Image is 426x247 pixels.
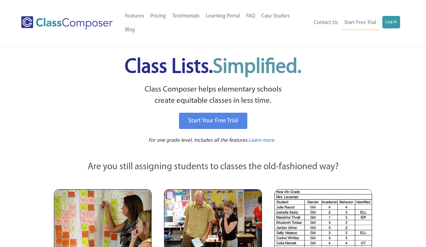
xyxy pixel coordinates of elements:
[249,138,275,143] span: Learn more.
[382,16,400,28] a: Log In
[188,118,238,124] span: Start Your Free Trial
[213,57,301,77] span: Simplified.
[147,9,169,23] a: Pricing
[341,16,379,30] a: Start Free Trial
[21,16,112,30] img: Class Composer
[258,9,293,23] a: Case Studies
[309,16,400,30] nav: Header Menu
[53,84,373,107] p: Class Composer helps elementary schools create equitable classes in less time.
[311,16,341,30] a: Contact Us
[249,137,275,145] a: Learn more.
[125,57,301,77] span: Class Lists.
[179,113,247,129] a: Start Your Free Trial
[54,160,372,174] p: Are you still assigning students to classes the old-fashioned way?
[122,23,138,37] a: Blog
[243,9,258,23] a: FAQ
[169,9,203,23] a: Testimonials
[122,9,309,37] nav: Header Menu
[148,138,249,143] span: For one grade level. Includes all the features.
[203,9,243,23] a: Learning Portal
[122,9,147,23] a: Features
